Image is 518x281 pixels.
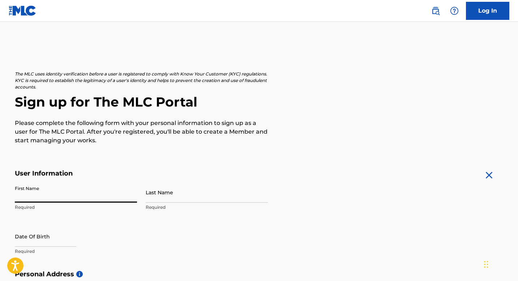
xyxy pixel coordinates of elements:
[428,4,443,18] a: Public Search
[484,254,488,275] div: Drag
[447,4,462,18] div: Help
[431,7,440,15] img: search
[15,119,268,145] p: Please complete the following form with your personal information to sign up as a user for The ML...
[15,204,137,211] p: Required
[15,71,268,90] p: The MLC uses identity verification before a user is registered to comply with Know Your Customer ...
[9,5,37,16] img: MLC Logo
[483,169,495,181] img: close
[466,2,509,20] a: Log In
[15,94,504,110] h2: Sign up for The MLC Portal
[76,271,83,277] span: i
[482,246,518,281] iframe: Chat Widget
[146,204,268,211] p: Required
[15,248,137,255] p: Required
[15,169,268,178] h5: User Information
[450,7,459,15] img: help
[15,270,504,278] h5: Personal Address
